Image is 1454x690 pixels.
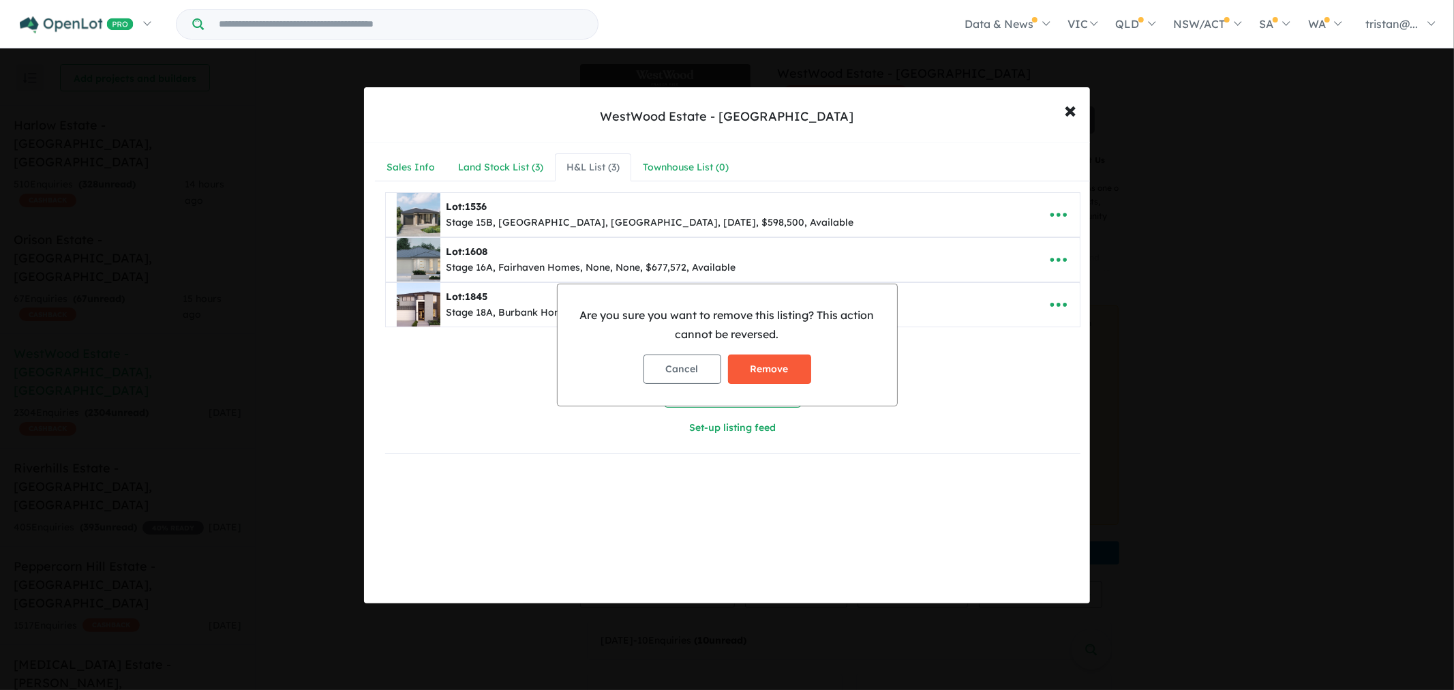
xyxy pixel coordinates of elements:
span: tristan@... [1365,17,1418,31]
input: Try estate name, suburb, builder or developer [207,10,595,39]
p: Are you sure you want to remove this listing? This action cannot be reversed. [569,306,886,343]
img: Openlot PRO Logo White [20,16,134,33]
button: Remove [728,355,811,384]
button: Cancel [643,355,721,384]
